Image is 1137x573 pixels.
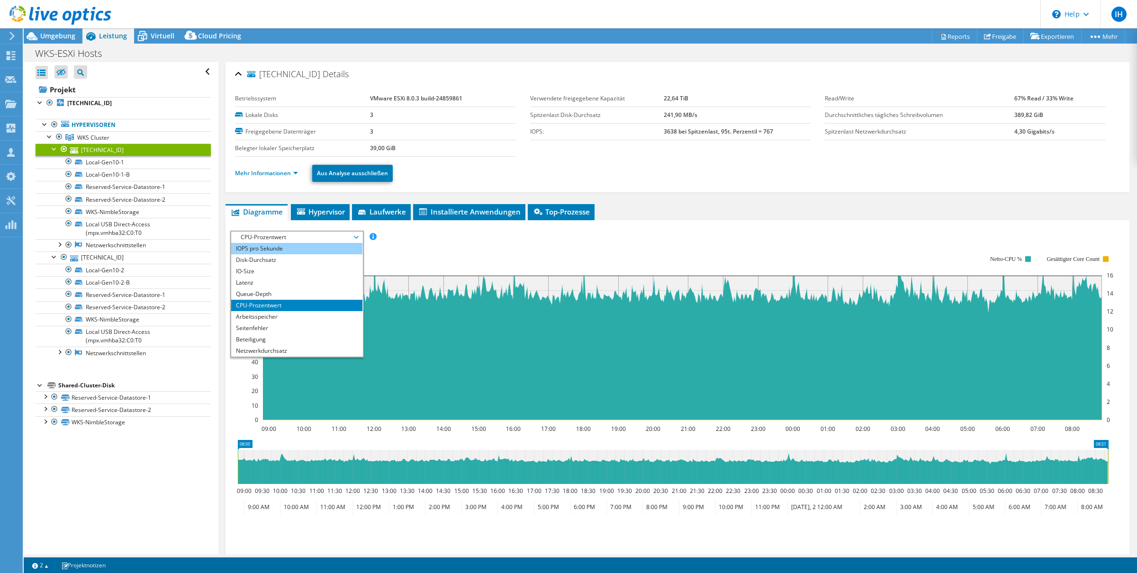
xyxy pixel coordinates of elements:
[231,288,362,300] li: Queue-Depth
[1081,29,1125,44] a: Mehr
[1047,256,1100,262] text: Gesättigter Core Count
[36,239,211,251] a: Netzwerkschnittstellen
[664,127,773,135] b: 3638 bei Spitzenlast, 95t. Perzentil = 767
[1107,344,1110,352] text: 8
[977,29,1024,44] a: Freigabe
[67,99,112,107] b: [TECHNICAL_ID]
[252,358,258,366] text: 40
[36,264,211,276] a: Local-Gen10-2
[231,254,362,266] li: Disk-Durchsatz
[231,277,362,288] li: Latenz
[370,94,462,102] b: VMware ESXi 8.0.3 build-24859861
[506,425,521,433] text: 16:00
[363,487,378,495] text: 12:30
[690,487,704,495] text: 21:30
[255,416,258,424] text: 0
[825,127,1014,136] label: Spitzenlast Netzwerkdurchsatz
[871,487,885,495] text: 02:30
[332,425,346,433] text: 11:00
[235,169,298,177] a: Mehr Informationen
[508,487,523,495] text: 16:30
[472,487,487,495] text: 15:30
[418,207,521,216] span: Installierte Anwendungen
[545,487,559,495] text: 17:30
[36,326,211,347] a: Local USB Direct-Access (mpx.vmhba32:C0:T0
[563,487,578,495] text: 18:00
[231,243,362,254] li: IOPS pro Sekunde
[31,48,117,59] h1: WKS-ESXi Hosts
[943,487,958,495] text: 04:30
[490,487,505,495] text: 16:00
[646,425,660,433] text: 20:00
[296,207,345,216] span: Hypervisor
[744,487,759,495] text: 23:00
[1107,307,1113,315] text: 12
[231,311,362,322] li: Arbeitsspeicher
[853,487,867,495] text: 02:00
[36,156,211,168] a: Local-Gen10-1
[99,31,127,40] span: Leistung
[835,487,849,495] text: 01:30
[36,218,211,239] a: Local USB Direct-Access (mpx.vmhba32:C0:T0
[231,300,362,311] li: CPU-Prozentwert
[77,134,109,142] span: WKS Cluster
[36,251,211,264] a: [TECHNICAL_ID]
[370,127,373,135] b: 3
[780,487,795,495] text: 00:00
[471,425,486,433] text: 15:00
[1088,487,1103,495] text: 08:30
[1016,487,1030,495] text: 06:30
[726,487,740,495] text: 22:30
[1107,271,1113,279] text: 16
[817,487,831,495] text: 01:00
[252,387,258,395] text: 20
[664,94,688,102] b: 22,64 TiB
[716,425,731,433] text: 22:00
[1023,29,1082,44] a: Exportieren
[785,425,800,433] text: 00:00
[708,487,722,495] text: 22:00
[1014,111,1043,119] b: 389,82 GiB
[1107,362,1110,370] text: 6
[995,425,1010,433] text: 06:00
[273,487,288,495] text: 10:00
[382,487,397,495] text: 13:00
[530,110,664,120] label: Spitzenlast Disk-Durchsatz
[1052,10,1061,18] svg: \n
[252,373,258,381] text: 30
[530,127,664,136] label: IOPS:
[681,425,695,433] text: 21:00
[247,70,320,79] span: [TECHNICAL_ID]
[1070,487,1085,495] text: 08:00
[36,403,211,416] a: Reserved-Service-Datastore-2
[1014,94,1074,102] b: 67% Read / 33% Write
[576,425,591,433] text: 18:00
[231,266,362,277] li: IO-Size
[36,313,211,326] a: WKS-NimbleStorage
[925,487,940,495] text: 04:00
[327,487,342,495] text: 11:30
[980,487,994,495] text: 05:30
[825,94,1014,103] label: Read/Write
[856,425,870,433] text: 02:00
[36,206,211,218] a: WKS-NimbleStorage
[925,425,940,433] text: 04:00
[1107,380,1110,388] text: 4
[357,207,406,216] span: Laufwerke
[36,301,211,313] a: Reserved-Service-Datastore-2
[36,143,211,156] a: [TECHNICAL_ID]
[309,487,324,495] text: 11:00
[617,487,632,495] text: 19:30
[932,29,977,44] a: Reports
[231,322,362,334] li: Seitenfehler
[36,347,211,359] a: Netzwerkschnittstellen
[370,144,396,152] b: 39,00 GiB
[418,487,433,495] text: 14:00
[58,380,211,391] div: Shared-Cluster-Disk
[36,391,211,403] a: Reserved-Service-Datastore-1
[436,425,451,433] text: 14:00
[401,425,416,433] text: 13:00
[36,119,211,131] a: Hypervisoren
[672,487,686,495] text: 21:00
[798,487,813,495] text: 00:30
